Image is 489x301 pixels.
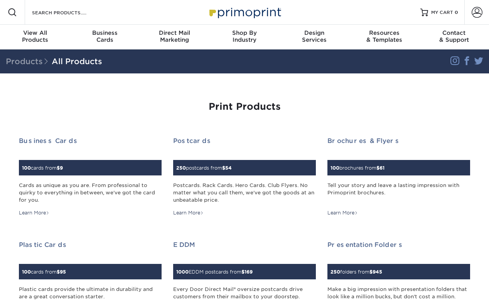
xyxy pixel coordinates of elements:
div: Industry [209,29,279,43]
div: Learn More [173,209,204,216]
div: Learn More [19,209,49,216]
a: BusinessCards [70,25,140,49]
h2: Presentation Folders [327,241,470,248]
div: Cards as unique as you are. From professional to quirky to everything in between, we've got the c... [19,182,162,204]
h2: EDDM [173,241,316,248]
a: Brochures & Flyers 100brochures from$61 Tell your story and leave a lasting impression with Primo... [327,137,470,216]
h2: Business Cards [19,137,162,145]
span: 0 [455,10,458,15]
img: Primoprint [206,4,283,20]
h2: Plastic Cards [19,241,162,248]
a: Shop ByIndustry [209,25,279,49]
span: 100 [22,269,31,275]
small: folders from [330,269,382,275]
a: Direct MailMarketing [140,25,209,49]
div: Cards [70,29,140,43]
span: 61 [379,165,384,171]
span: $ [222,165,225,171]
span: 169 [244,269,253,275]
div: Marketing [140,29,209,43]
span: 1000 [176,269,189,275]
span: MY CART [431,9,453,16]
div: Tell your story and leave a lasting impression with Primoprint brochures. [327,182,470,204]
span: $ [369,269,373,275]
div: & Support [419,29,489,43]
small: brochures from [330,165,384,171]
span: Design [280,29,349,36]
a: DesignServices [280,25,349,49]
span: 54 [225,165,232,171]
div: Learn More [327,209,358,216]
h2: Brochures & Flyers [327,137,470,145]
span: $ [376,165,379,171]
a: Resources& Templates [349,25,419,49]
span: Contact [419,29,489,36]
input: SEARCH PRODUCTS..... [31,8,106,17]
span: Business [70,29,140,36]
span: $ [57,165,60,171]
span: 9 [60,165,63,171]
span: 250 [176,165,186,171]
span: Shop By [209,29,279,36]
small: EDDM postcards from [176,269,253,275]
span: $ [57,269,60,275]
small: postcards from [176,165,232,171]
a: Postcards 250postcards from$54 Postcards. Rack Cards. Hero Cards. Club Flyers. No matter what you... [173,137,316,216]
div: & Templates [349,29,419,43]
div: Services [280,29,349,43]
h1: Print Products [19,101,470,112]
small: cards from [22,165,63,171]
a: All Products [52,57,102,66]
div: Postcards. Rack Cards. Hero Cards. Club Flyers. No matter what you call them, we've got the goods... [173,182,316,204]
span: Products [6,57,52,66]
span: Resources [349,29,419,36]
h2: Postcards [173,137,316,145]
span: 250 [330,269,340,275]
span: Direct Mail [140,29,209,36]
span: 95 [60,269,66,275]
a: Business Cards 100cards from$9 Cards as unique as you are. From professional to quirky to everyth... [19,137,162,216]
span: $ [241,269,244,275]
span: 100 [22,165,31,171]
a: Contact& Support [419,25,489,49]
span: 945 [373,269,382,275]
small: cards from [22,269,66,275]
span: 100 [330,165,339,171]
